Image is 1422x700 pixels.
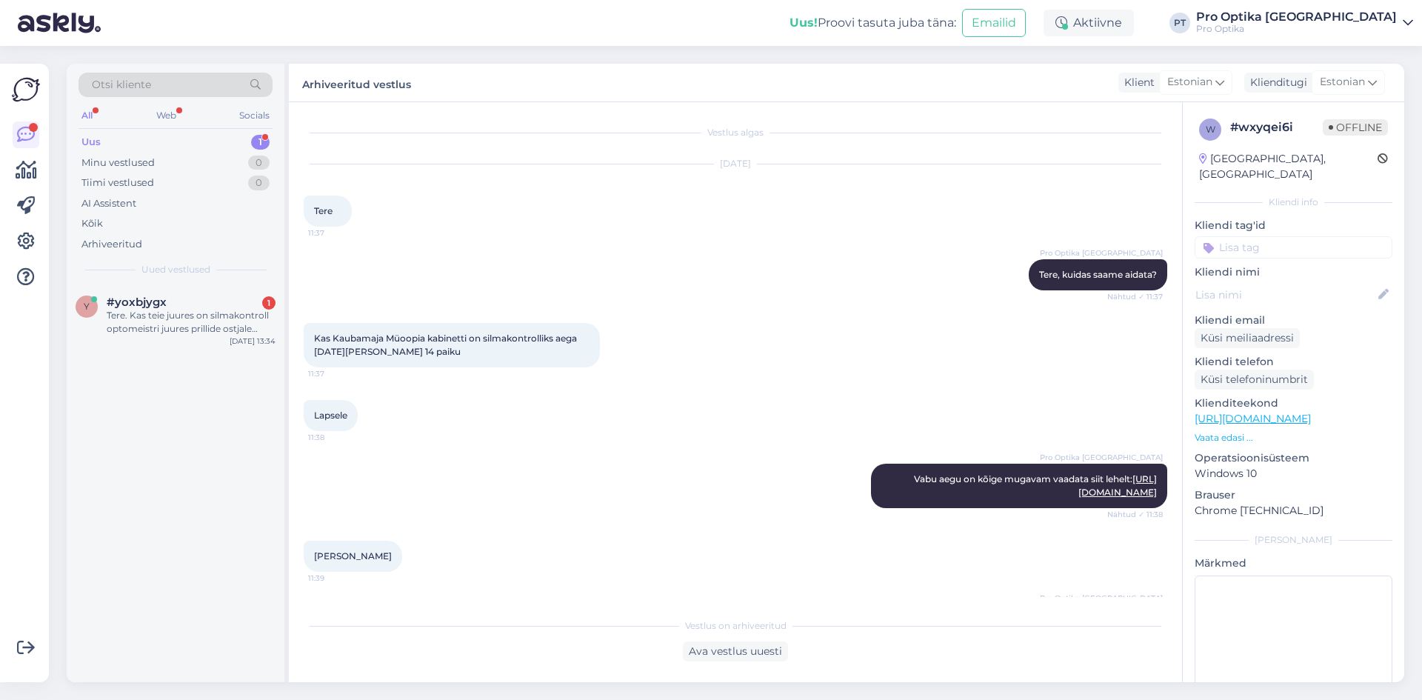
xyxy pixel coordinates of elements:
[1039,269,1157,280] span: Tere, kuidas saame aidata?
[1230,119,1323,136] div: # wxyqei6i
[1118,75,1155,90] div: Klient
[79,106,96,125] div: All
[1040,247,1163,259] span: Pro Optika [GEOGRAPHIC_DATA]
[1195,533,1392,547] div: [PERSON_NAME]
[308,368,364,379] span: 11:37
[1040,452,1163,463] span: Pro Optika [GEOGRAPHIC_DATA]
[236,106,273,125] div: Socials
[308,227,364,239] span: 11:37
[1195,466,1392,481] p: Windows 10
[1196,11,1397,23] div: Pro Optika [GEOGRAPHIC_DATA]
[230,336,276,347] div: [DATE] 13:34
[314,550,392,561] span: [PERSON_NAME]
[1167,74,1212,90] span: Estonian
[302,73,411,93] label: Arhiveeritud vestlus
[248,176,270,190] div: 0
[141,263,210,276] span: Uued vestlused
[304,157,1167,170] div: [DATE]
[81,196,136,211] div: AI Assistent
[1044,10,1134,36] div: Aktiivne
[107,309,276,336] div: Tere. Kas teie juures on silmakontroll optomeistri juures prillide ostjale tasuta?
[685,619,787,633] span: Vestlus on arhiveeritud
[1196,23,1397,35] div: Pro Optika
[914,473,1157,498] span: Vabu aegu on kõige mugavam vaadata siit lehelt:
[790,14,956,32] div: Proovi tasuta juba täna:
[153,106,179,125] div: Web
[81,216,103,231] div: Kõik
[308,432,364,443] span: 11:38
[314,205,333,216] span: Tere
[81,156,155,170] div: Minu vestlused
[1323,119,1388,136] span: Offline
[251,135,270,150] div: 1
[1107,291,1163,302] span: Nähtud ✓ 11:37
[248,156,270,170] div: 0
[1244,75,1307,90] div: Klienditugi
[1195,412,1311,425] a: [URL][DOMAIN_NAME]
[1195,487,1392,503] p: Brauser
[81,176,154,190] div: Tiimi vestlused
[314,333,579,357] span: Kas Kaubamaja Müoopia kabinetti on silmakontrolliks aega [DATE][PERSON_NAME] 14 paiku
[107,296,167,309] span: #yoxbjygx
[1195,450,1392,466] p: Operatsioonisüsteem
[1320,74,1365,90] span: Estonian
[1199,151,1378,182] div: [GEOGRAPHIC_DATA], [GEOGRAPHIC_DATA]
[1206,124,1215,135] span: w
[81,135,101,150] div: Uus
[92,77,151,93] span: Otsi kliente
[1195,431,1392,444] p: Vaata edasi ...
[262,296,276,310] div: 1
[1107,509,1163,520] span: Nähtud ✓ 11:38
[1195,556,1392,571] p: Märkmed
[1195,287,1375,303] input: Lisa nimi
[84,301,90,312] span: y
[1195,503,1392,519] p: Chrome [TECHNICAL_ID]
[1196,11,1413,35] a: Pro Optika [GEOGRAPHIC_DATA]Pro Optika
[308,573,364,584] span: 11:39
[1195,264,1392,280] p: Kliendi nimi
[962,9,1026,37] button: Emailid
[1195,354,1392,370] p: Kliendi telefon
[12,76,40,104] img: Askly Logo
[1195,396,1392,411] p: Klienditeekond
[683,641,788,661] div: Ava vestlus uuesti
[81,237,142,252] div: Arhiveeritud
[1195,370,1314,390] div: Küsi telefoninumbrit
[1195,328,1300,348] div: Küsi meiliaadressi
[1195,313,1392,328] p: Kliendi email
[304,126,1167,139] div: Vestlus algas
[314,410,347,421] span: Lapsele
[790,16,818,30] b: Uus!
[1040,593,1163,604] span: Pro Optika [GEOGRAPHIC_DATA]
[1195,196,1392,209] div: Kliendi info
[1195,218,1392,233] p: Kliendi tag'id
[1195,236,1392,259] input: Lisa tag
[1169,13,1190,33] div: PT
